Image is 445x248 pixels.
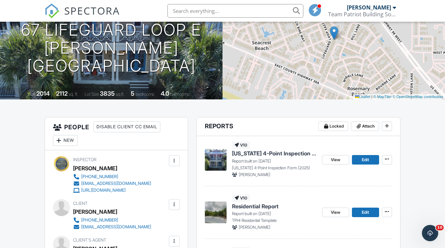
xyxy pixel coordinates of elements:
[328,11,396,18] div: Team Patriot Building Solutions
[81,181,151,186] div: [EMAIL_ADDRESS][DOMAIN_NAME]
[167,4,303,18] input: Search everything...
[347,4,391,11] div: [PERSON_NAME]
[73,237,106,243] span: Client's Agent
[73,201,88,206] span: Client
[45,117,188,150] h3: People
[73,217,151,224] a: [PHONE_NUMBER]
[53,135,78,146] div: New
[44,3,59,18] img: The Best Home Inspection Software - Spectora
[131,90,135,97] div: 5
[371,95,372,99] span: |
[73,157,96,162] span: Inspector
[73,187,151,194] a: [URL][DOMAIN_NAME]
[73,173,151,180] a: [PHONE_NUMBER]
[393,95,443,99] a: © OpenStreetMap contributors
[73,163,117,173] div: [PERSON_NAME]
[36,90,50,97] div: 2014
[73,180,151,187] a: [EMAIL_ADDRESS][DOMAIN_NAME]
[81,217,118,223] div: [PHONE_NUMBER]
[436,225,444,230] span: 10
[44,9,120,23] a: SPECTORA
[136,92,154,97] span: bedrooms
[355,95,370,99] a: Leaflet
[93,121,160,132] div: Disable Client CC Email
[100,90,115,97] div: 3835
[64,3,120,18] span: SPECTORA
[161,90,169,97] div: 4.0
[330,26,338,40] img: Marker
[11,21,212,75] h1: 67 Lifeguard Loop E [PERSON_NAME][GEOGRAPHIC_DATA]
[373,95,392,99] a: © MapTiler
[28,92,35,97] span: Built
[73,207,117,217] div: [PERSON_NAME]
[422,225,438,241] iframe: Intercom live chat
[116,92,124,97] span: sq.ft.
[69,92,78,97] span: sq. ft.
[81,174,118,179] div: [PHONE_NUMBER]
[56,90,68,97] div: 2112
[73,224,151,230] a: [EMAIL_ADDRESS][DOMAIN_NAME]
[170,92,190,97] span: bathrooms
[81,188,126,193] div: [URL][DOMAIN_NAME]
[81,224,151,230] div: [EMAIL_ADDRESS][DOMAIN_NAME]
[85,92,99,97] span: Lot Size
